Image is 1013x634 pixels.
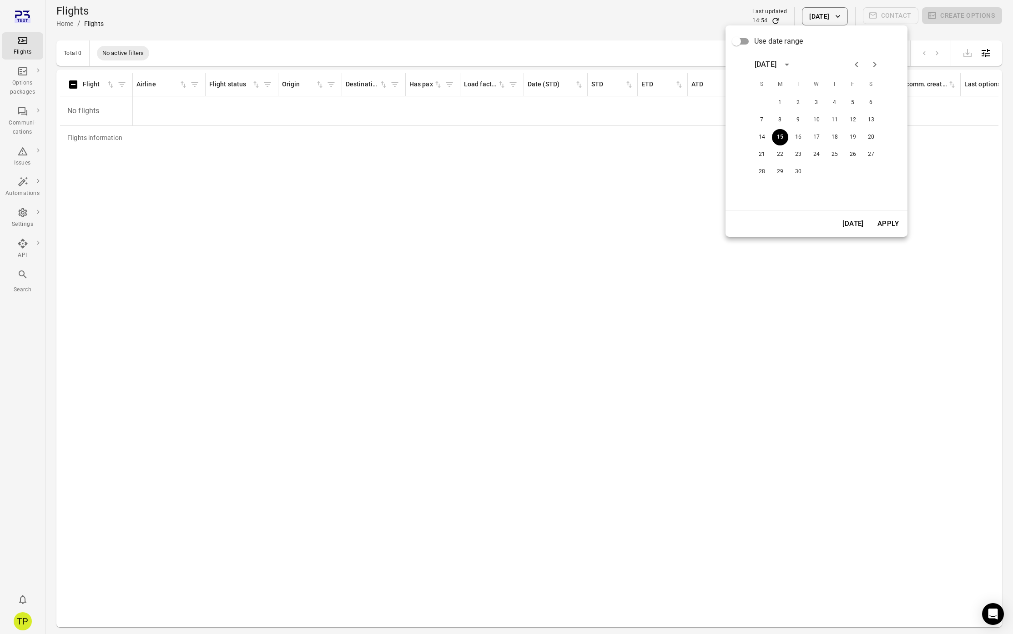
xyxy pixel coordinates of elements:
button: 9 [790,112,806,128]
button: 5 [845,95,861,111]
span: Wednesday [808,75,825,94]
button: 1 [772,95,788,111]
button: 27 [863,146,879,163]
button: calendar view is open, switch to year view [779,57,795,72]
button: 22 [772,146,788,163]
span: Tuesday [790,75,806,94]
button: 13 [863,112,879,128]
button: 18 [827,129,843,145]
div: Open Intercom Messenger [982,603,1004,625]
button: 3 [808,95,825,111]
button: 12 [845,112,861,128]
span: Thursday [827,75,843,94]
button: 15 [772,129,788,145]
span: Saturday [863,75,879,94]
span: Use date range [754,36,803,47]
button: 21 [754,146,770,163]
button: [DATE] [837,214,869,233]
button: 10 [808,112,825,128]
span: Sunday [754,75,770,94]
button: 23 [790,146,806,163]
button: 25 [827,146,843,163]
div: [DATE] [755,59,776,70]
button: 8 [772,112,788,128]
button: Previous month [847,55,866,74]
button: 20 [863,129,879,145]
button: 29 [772,164,788,180]
button: 11 [827,112,843,128]
button: 28 [754,164,770,180]
button: 6 [863,95,879,111]
button: 14 [754,129,770,145]
button: 4 [827,95,843,111]
button: 26 [845,146,861,163]
button: Apply [872,214,904,233]
button: 30 [790,164,806,180]
span: Monday [772,75,788,94]
button: 17 [808,129,825,145]
span: Friday [845,75,861,94]
button: 7 [754,112,770,128]
button: 16 [790,129,806,145]
button: 2 [790,95,806,111]
button: 24 [808,146,825,163]
button: 19 [845,129,861,145]
button: Next month [866,55,884,74]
